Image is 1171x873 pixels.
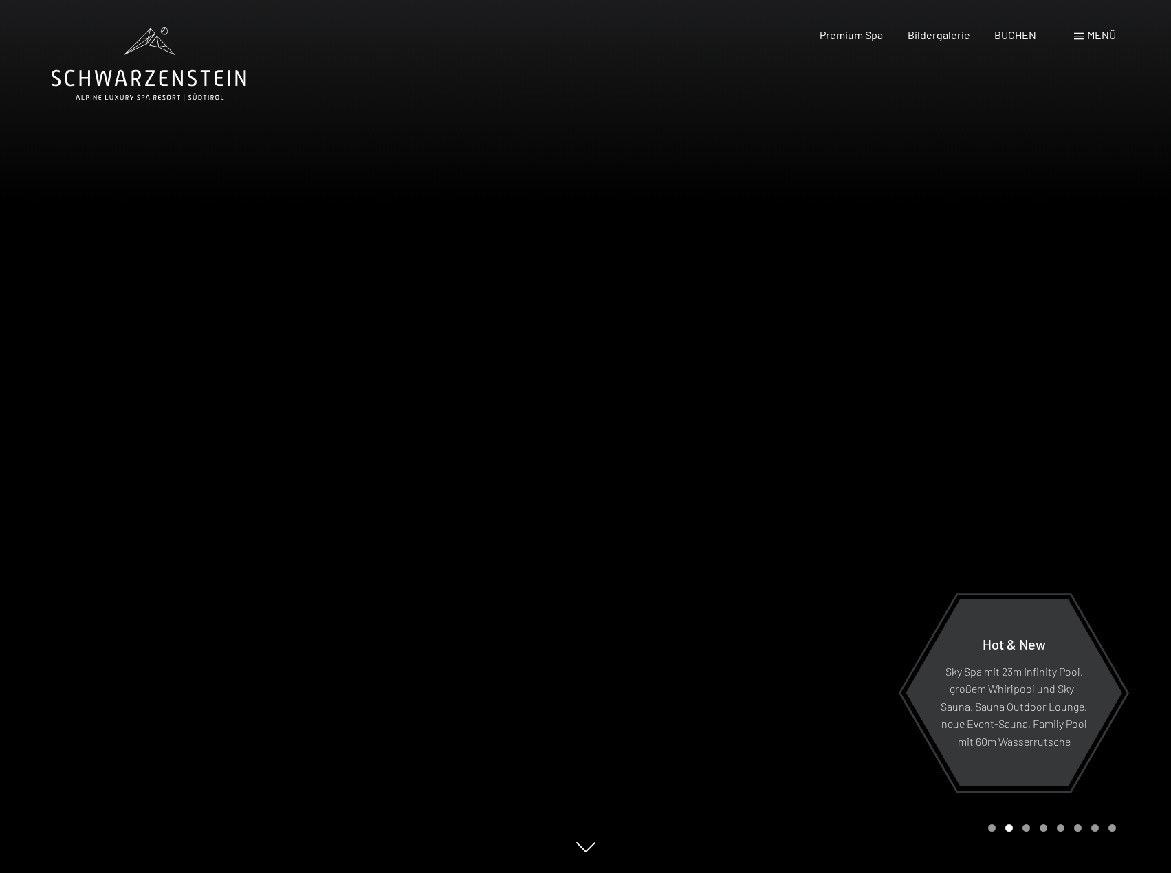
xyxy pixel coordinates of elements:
span: Menü [1087,28,1116,41]
a: Hot & New Sky Spa mit 23m Infinity Pool, großem Whirlpool und Sky-Sauna, Sauna Outdoor Lounge, ne... [905,598,1123,787]
div: Carousel Page 3 [1022,824,1030,832]
div: Carousel Page 8 [1108,824,1116,832]
div: Carousel Page 4 [1040,824,1047,832]
a: BUCHEN [994,28,1036,41]
a: Bildergalerie [908,28,970,41]
div: Carousel Page 2 (Current Slide) [1005,824,1013,832]
span: Hot & New [983,635,1046,652]
div: Carousel Page 7 [1091,824,1099,832]
p: Sky Spa mit 23m Infinity Pool, großem Whirlpool und Sky-Sauna, Sauna Outdoor Lounge, neue Event-S... [939,662,1088,750]
a: Premium Spa [820,28,883,41]
div: Carousel Page 1 [988,824,996,832]
div: Carousel Pagination [983,824,1116,832]
div: Carousel Page 5 [1057,824,1064,832]
div: Carousel Page 6 [1074,824,1082,832]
